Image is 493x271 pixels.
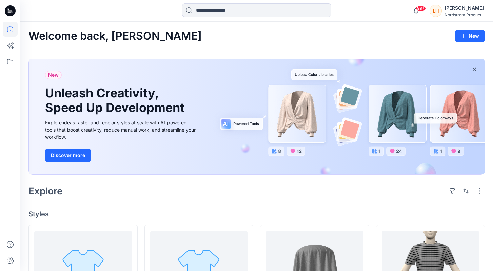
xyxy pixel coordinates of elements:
button: Discover more [45,149,91,162]
span: New [48,71,59,79]
h2: Welcome back, [PERSON_NAME] [28,30,202,42]
div: Explore ideas faster and recolor styles at scale with AI-powered tools that boost creativity, red... [45,119,198,140]
div: LH [430,5,442,17]
div: [PERSON_NAME] [445,4,485,12]
h4: Styles [28,210,485,218]
span: 99+ [416,6,426,11]
h2: Explore [28,186,63,196]
h1: Unleash Creativity, Speed Up Development [45,86,188,115]
button: New [455,30,485,42]
div: Nordstrom Product... [445,12,485,17]
a: Discover more [45,149,198,162]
